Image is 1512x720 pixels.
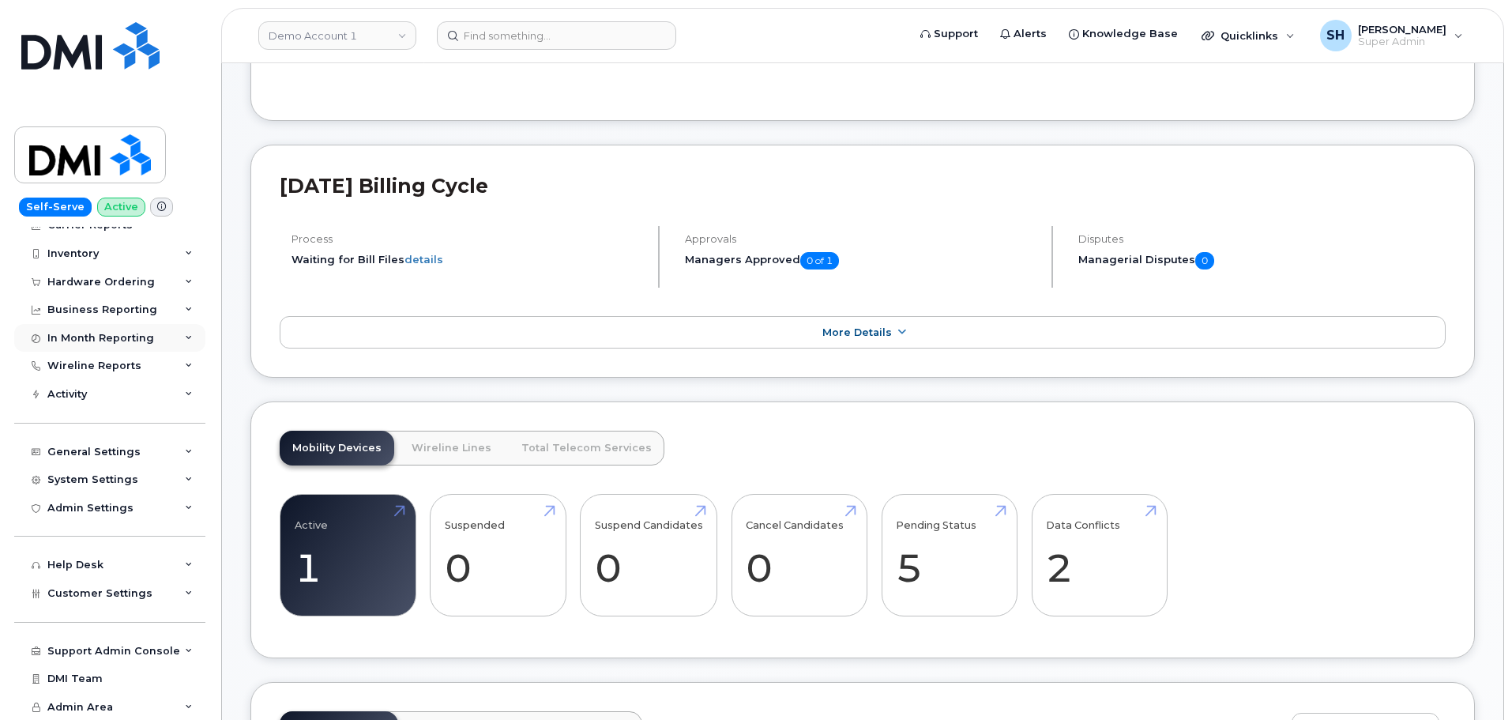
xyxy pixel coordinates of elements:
h4: Disputes [1078,233,1446,245]
span: Support [934,26,978,42]
h5: Managers Approved [685,252,1038,270]
div: Quicklinks [1190,20,1306,51]
a: Cancel Candidates 0 [746,503,852,608]
h5: Managerial Disputes [1078,252,1446,270]
h4: Approvals [685,233,1038,245]
a: details [404,253,443,266]
a: Support [909,18,989,50]
div: Stephanie Hearn [1309,20,1474,51]
a: Alerts [989,18,1058,50]
input: Find something... [437,21,676,50]
span: SH [1326,26,1345,45]
span: Quicklinks [1221,29,1278,42]
span: 0 of 1 [800,252,839,270]
a: Wireline Lines [399,431,504,466]
span: Super Admin [1358,36,1446,48]
span: 0 [1195,252,1214,270]
a: Pending Status 5 [896,503,1002,608]
a: Demo Account 1 [258,21,416,50]
h4: Process [291,233,645,245]
a: Suspended 0 [445,503,551,608]
span: Alerts [1014,26,1047,42]
a: Mobility Devices [280,431,394,466]
a: Knowledge Base [1058,18,1189,50]
h2: [DATE] Billing Cycle [280,174,1446,198]
a: Suspend Candidates 0 [595,503,703,608]
a: Total Telecom Services [509,431,664,466]
span: Knowledge Base [1082,26,1178,42]
a: Active 1 [295,503,401,608]
span: More Details [822,326,892,338]
li: Waiting for Bill Files [291,252,645,267]
span: [PERSON_NAME] [1358,23,1446,36]
a: Data Conflicts 2 [1046,503,1153,608]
